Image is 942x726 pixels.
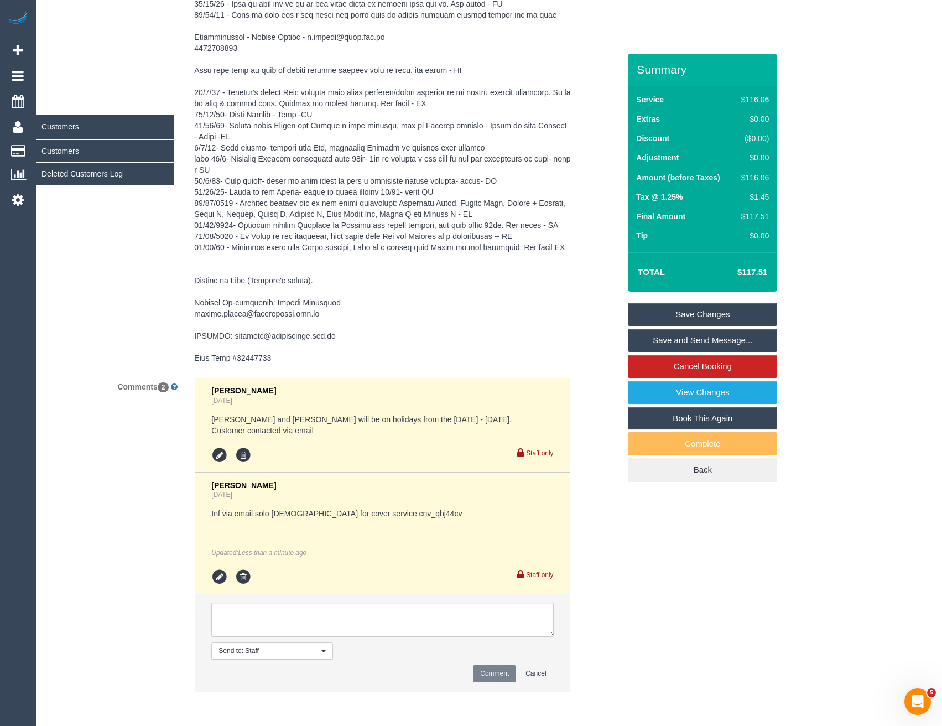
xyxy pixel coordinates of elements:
[628,303,777,326] a: Save Changes
[628,381,777,404] a: View Changes
[737,172,769,183] div: $116.06
[628,458,777,481] a: Back
[636,211,685,222] label: Final Amount
[211,642,333,660] button: Send to: Staff
[637,63,772,76] h3: Summary
[211,481,276,490] span: [PERSON_NAME]
[636,172,720,183] label: Amount (before Taxes)
[737,230,769,241] div: $0.00
[636,94,664,105] label: Service
[636,230,648,241] label: Tip
[737,94,769,105] div: $116.06
[636,113,660,125] label: Extras
[238,549,307,557] span: Sep 25, 2025 15:11
[158,382,169,392] span: 2
[36,114,174,139] span: Customers
[704,268,767,277] h4: $117.51
[36,140,174,162] a: Customers
[737,113,769,125] div: $0.00
[636,152,679,163] label: Adjustment
[218,646,319,656] span: Send to: Staff
[211,414,553,436] pre: [PERSON_NAME] and [PERSON_NAME] will be on holidays from the [DATE] - [DATE]. Customer contacted ...
[39,377,186,392] label: Comments
[211,491,232,499] a: [DATE]
[211,549,306,557] em: Updated:
[638,267,665,277] strong: Total
[211,508,553,519] pre: Inf via email solo [DEMOGRAPHIC_DATA] for cover service cnv_qhj44cv
[526,571,553,579] small: Staff only
[628,355,777,378] a: Cancel Booking
[526,449,553,457] small: Staff only
[628,329,777,352] a: Save and Send Message...
[927,688,936,697] span: 5
[737,211,769,222] div: $117.51
[211,386,276,395] span: [PERSON_NAME]
[636,191,683,203] label: Tax @ 1.25%
[737,152,769,163] div: $0.00
[211,397,232,405] a: [DATE]
[36,163,174,185] a: Deleted Customers Log
[904,688,931,715] iframe: Intercom live chat
[518,665,553,682] button: Cancel
[7,11,29,27] img: Automaid Logo
[36,139,174,185] ul: Customers
[628,407,777,430] a: Book This Again
[737,133,769,144] div: ($0.00)
[737,191,769,203] div: $1.45
[636,133,669,144] label: Discount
